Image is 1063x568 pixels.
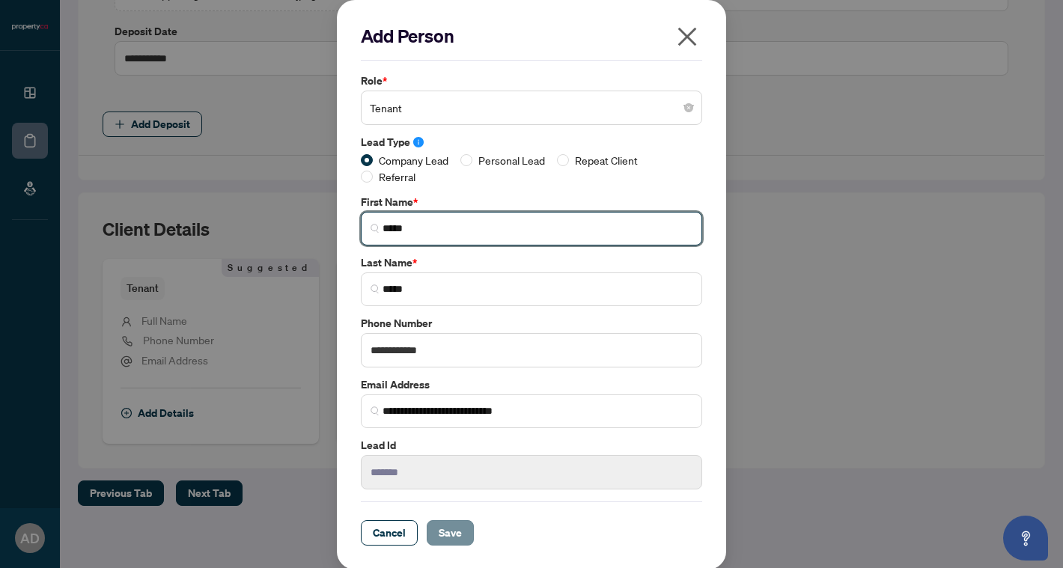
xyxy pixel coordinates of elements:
[371,406,380,415] img: search_icon
[361,376,702,393] label: Email Address
[371,224,380,233] img: search_icon
[370,94,693,122] span: Tenant
[373,152,454,168] span: Company Lead
[373,521,406,545] span: Cancel
[439,521,462,545] span: Save
[569,152,644,168] span: Repeat Client
[472,152,551,168] span: Personal Lead
[361,24,702,48] h2: Add Person
[684,103,693,112] span: close-circle
[675,25,699,49] span: close
[361,437,702,454] label: Lead Id
[361,194,702,210] label: First Name
[1003,516,1048,561] button: Open asap
[361,134,702,150] label: Lead Type
[373,168,421,185] span: Referral
[361,254,702,271] label: Last Name
[371,284,380,293] img: search_icon
[413,137,424,147] span: info-circle
[361,315,702,332] label: Phone Number
[361,520,418,546] button: Cancel
[427,520,474,546] button: Save
[361,73,702,89] label: Role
